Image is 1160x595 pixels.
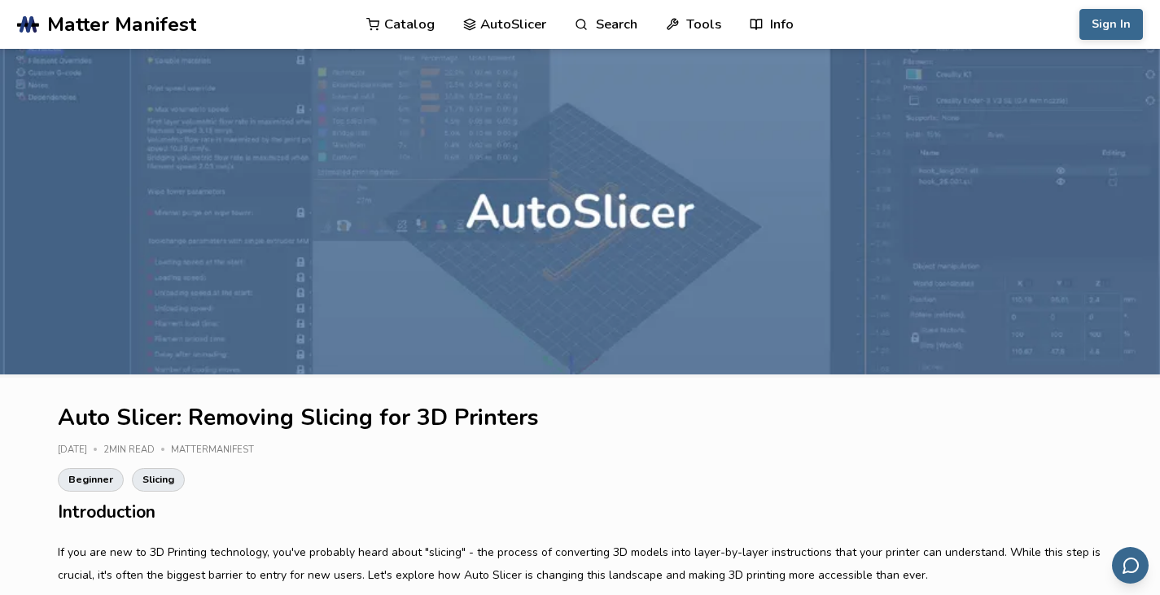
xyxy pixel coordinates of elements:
[58,541,1102,587] p: If you are new to 3D Printing technology, you've probably heard about "slicing" - the process of ...
[58,445,103,456] div: [DATE]
[103,445,171,456] div: 2 min read
[1112,547,1149,584] button: Send feedback via email
[132,468,185,491] a: Slicing
[58,500,1102,525] h2: Introduction
[58,468,124,491] a: Beginner
[171,445,265,456] div: MatterManifest
[47,13,196,36] span: Matter Manifest
[58,405,1102,431] h1: Auto Slicer: Removing Slicing for 3D Printers
[1079,9,1143,40] button: Sign In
